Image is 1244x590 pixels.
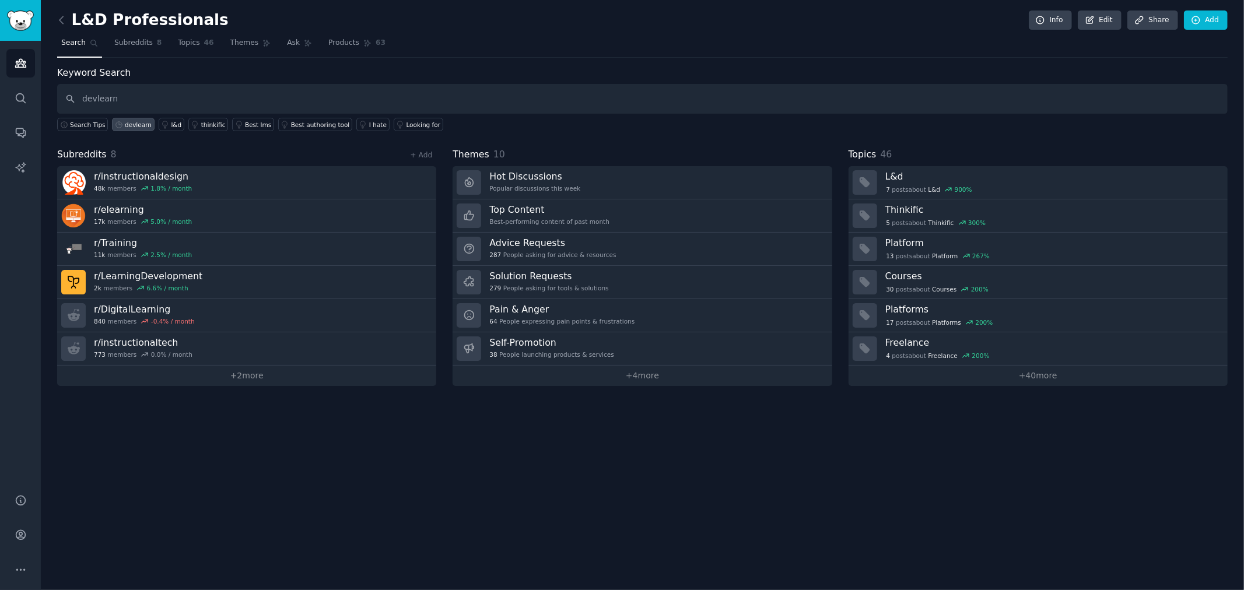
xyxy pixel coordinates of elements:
div: post s about [885,217,987,228]
div: People asking for tools & solutions [489,284,608,292]
span: 10 [493,149,505,160]
a: Platforms17postsaboutPlatforms200% [849,299,1228,332]
span: 773 [94,350,106,359]
a: r/instructionaldesign48kmembers1.8% / month [57,166,436,199]
a: Subreddits8 [110,34,166,58]
label: Keyword Search [57,67,131,78]
a: + Add [410,151,432,159]
h3: Platforms [885,303,1220,315]
div: post s about [885,251,991,261]
span: 13 [886,252,893,260]
div: 5.0 % / month [150,217,192,226]
a: L&d7postsaboutL&d900% [849,166,1228,199]
span: 7 [886,185,890,194]
div: 1.8 % / month [150,184,192,192]
div: post s about [885,317,994,328]
div: -0.4 % / month [151,317,195,325]
h3: Top Content [489,203,609,216]
a: Products63 [324,34,390,58]
span: Search Tips [70,121,106,129]
span: Platform [932,252,958,260]
a: Advice Requests287People asking for advice & resources [453,233,832,266]
div: 0.0 % / month [151,350,192,359]
span: 287 [489,251,501,259]
a: Ask [283,34,316,58]
span: 63 [376,38,386,48]
a: r/DigitalLearning840members-0.4% / month [57,299,436,332]
h3: Self-Promotion [489,336,614,349]
span: Ask [287,38,300,48]
span: 30 [886,285,893,293]
a: Top ContentBest-performing content of past month [453,199,832,233]
a: +4more [453,366,832,386]
a: l&d [159,118,184,131]
div: members [94,284,202,292]
h3: Solution Requests [489,270,608,282]
div: 200 % [972,352,990,360]
span: 279 [489,284,501,292]
span: Search [61,38,86,48]
div: 300 % [968,219,986,227]
img: LearningDevelopment [61,270,86,294]
span: Thinkific [928,219,954,227]
span: Platforms [932,318,961,326]
a: +40more [849,366,1228,386]
h3: Platform [885,237,1220,249]
a: devlearn [112,118,154,131]
span: 8 [111,149,117,160]
div: Best-performing content of past month [489,217,609,226]
input: Keyword search in audience [57,84,1228,114]
span: Themes [230,38,259,48]
h3: Advice Requests [489,237,616,249]
a: Share [1127,10,1178,30]
h3: r/ LearningDevelopment [94,270,202,282]
a: Best authoring tool [278,118,352,131]
a: thinkific [188,118,228,131]
div: members [94,251,192,259]
a: r/elearning17kmembers5.0% / month [57,199,436,233]
a: Info [1029,10,1072,30]
img: GummySearch logo [7,10,34,31]
h3: L&d [885,170,1220,182]
a: I hate [356,118,390,131]
span: Topics [849,147,877,162]
div: 200 % [971,285,989,293]
a: Search [57,34,102,58]
img: Training [61,237,86,261]
div: devlearn [125,121,152,129]
div: l&d [171,121,182,129]
h3: r/ instructionaldesign [94,170,192,182]
div: Popular discussions this week [489,184,580,192]
div: 200 % [976,318,993,326]
div: People asking for advice & resources [489,251,616,259]
a: Freelance4postsaboutFreelance200% [849,332,1228,366]
span: 5 [886,219,890,227]
h3: Courses [885,270,1220,282]
div: post s about [885,350,991,361]
span: 46 [204,38,214,48]
span: 11k [94,251,105,259]
a: Self-Promotion38People launching products & services [453,332,832,366]
h3: Hot Discussions [489,170,580,182]
a: +2more [57,366,436,386]
a: Themes [226,34,275,58]
h3: Thinkific [885,203,1220,216]
div: 2.5 % / month [150,251,192,259]
span: Products [328,38,359,48]
a: Edit [1078,10,1122,30]
div: members [94,350,192,359]
a: Thinkific5postsaboutThinkific300% [849,199,1228,233]
a: Platform13postsaboutPlatform267% [849,233,1228,266]
a: Courses30postsaboutCourses200% [849,266,1228,299]
span: 840 [94,317,106,325]
span: Themes [453,147,489,162]
img: elearning [61,203,86,228]
a: Hot DiscussionsPopular discussions this week [453,166,832,199]
span: Courses [932,285,956,293]
h3: r/ elearning [94,203,192,216]
span: 64 [489,317,497,325]
a: Solution Requests279People asking for tools & solutions [453,266,832,299]
span: 38 [489,350,497,359]
div: post s about [885,184,973,195]
span: Subreddits [57,147,107,162]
